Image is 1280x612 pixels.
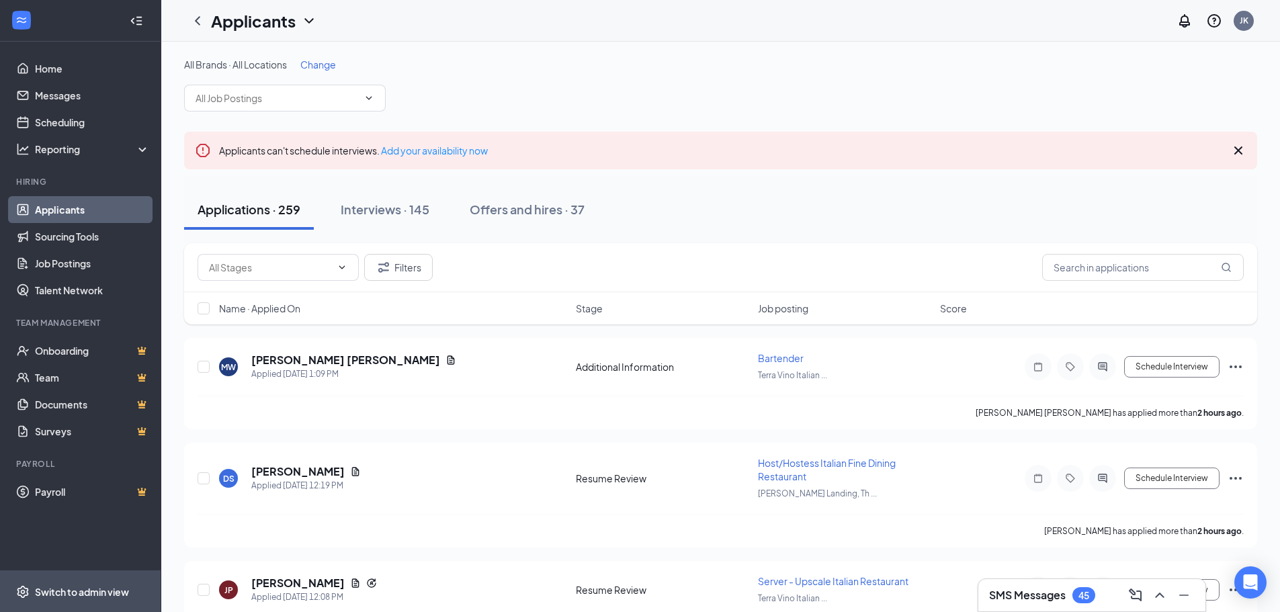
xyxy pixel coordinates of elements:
div: Interviews · 145 [341,201,429,218]
svg: Minimize [1176,587,1192,603]
input: All Job Postings [196,91,358,105]
button: Schedule Interview [1124,356,1220,378]
h3: SMS Messages [989,588,1066,603]
span: Job posting [758,302,808,315]
svg: Tag [1062,473,1078,484]
svg: Filter [376,259,392,275]
h5: [PERSON_NAME] [251,464,345,479]
svg: MagnifyingGlass [1221,262,1232,273]
span: [PERSON_NAME] Landing, Th ... [758,488,877,498]
a: Add your availability now [381,144,488,157]
a: Home [35,55,150,82]
a: Job Postings [35,250,150,277]
svg: ActiveChat [1095,473,1111,484]
a: OnboardingCrown [35,337,150,364]
svg: Document [445,355,456,365]
svg: Ellipses [1228,582,1244,598]
span: Terra Vino Italian ... [758,370,827,380]
svg: ChevronUp [1152,587,1168,603]
div: Applied [DATE] 12:08 PM [251,591,377,604]
a: TeamCrown [35,364,150,391]
div: Reporting [35,142,151,156]
div: Offers and hires · 37 [470,201,585,218]
input: Search in applications [1042,254,1244,281]
button: ChevronUp [1149,584,1170,606]
svg: Collapse [130,14,143,28]
h5: [PERSON_NAME] [251,576,345,591]
div: 45 [1078,590,1089,601]
a: Messages [35,82,150,109]
a: SurveysCrown [35,418,150,445]
a: Scheduling [35,109,150,136]
div: DS [223,473,234,484]
div: Payroll [16,458,147,470]
span: Stage [576,302,603,315]
svg: Tag [1062,361,1078,372]
svg: Ellipses [1228,470,1244,486]
div: Applied [DATE] 1:09 PM [251,367,456,381]
div: Applications · 259 [198,201,300,218]
div: Resume Review [576,583,750,597]
button: Schedule Interview [1124,468,1220,489]
svg: Ellipses [1228,359,1244,375]
div: Switch to admin view [35,585,129,599]
button: ComposeMessage [1125,584,1146,606]
div: Team Management [16,317,147,329]
div: Open Intercom Messenger [1234,566,1267,599]
a: DocumentsCrown [35,391,150,418]
span: Terra Vino Italian ... [758,593,827,603]
h1: Applicants [211,9,296,32]
a: PayrollCrown [35,478,150,505]
svg: ChevronDown [337,262,347,273]
span: Change [300,58,336,71]
span: Bartender [758,352,804,364]
svg: Document [350,578,361,588]
h5: [PERSON_NAME] [PERSON_NAME] [251,353,440,367]
a: Sourcing Tools [35,223,150,250]
svg: ChevronLeft [189,13,206,29]
svg: Analysis [16,142,30,156]
div: MW [221,361,236,373]
a: Talent Network [35,277,150,304]
svg: QuestionInfo [1206,13,1222,29]
svg: ActiveChat [1095,361,1111,372]
b: 2 hours ago [1197,408,1242,418]
svg: WorkstreamLogo [15,13,28,27]
svg: ChevronDown [364,93,374,103]
span: Name · Applied On [219,302,300,315]
div: JK [1240,15,1248,26]
svg: Settings [16,585,30,599]
svg: Document [350,466,361,477]
span: Server - Upscale Italian Restaurant [758,575,908,587]
span: Host/Hostess Italian Fine Dining Restaurant [758,457,896,482]
span: Applicants can't schedule interviews. [219,144,488,157]
p: [PERSON_NAME] [PERSON_NAME] has applied more than . [976,407,1244,419]
svg: ComposeMessage [1127,587,1144,603]
div: Resume Review [576,472,750,485]
svg: Note [1030,361,1046,372]
span: All Brands · All Locations [184,58,287,71]
svg: ChevronDown [301,13,317,29]
svg: Note [1030,473,1046,484]
button: Minimize [1173,584,1195,606]
input: All Stages [209,260,331,275]
b: 2 hours ago [1197,526,1242,536]
span: Score [940,302,967,315]
svg: Notifications [1177,13,1193,29]
p: [PERSON_NAME] has applied more than . [1044,525,1244,537]
a: Applicants [35,196,150,223]
div: Applied [DATE] 12:19 PM [251,479,361,492]
div: JP [224,584,233,596]
svg: Cross [1230,142,1246,159]
svg: Reapply [366,578,377,588]
svg: Error [195,142,211,159]
button: Filter Filters [364,254,433,281]
div: Hiring [16,176,147,187]
div: Additional Information [576,360,750,374]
